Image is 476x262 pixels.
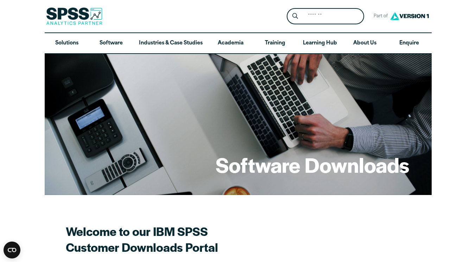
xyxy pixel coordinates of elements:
button: Search magnifying glass icon [288,10,302,23]
button: Open CMP widget [4,242,20,258]
img: Version1 Logo [388,10,431,23]
a: Enquire [387,33,431,54]
svg: Search magnifying glass icon [292,13,298,19]
a: About Us [343,33,387,54]
form: Site Header Search Form [287,8,364,25]
img: SPSS Analytics Partner [46,7,102,25]
a: Solutions [45,33,89,54]
h1: Software Downloads [216,151,409,178]
nav: Desktop version of site main menu [45,33,432,54]
a: Industries & Case Studies [133,33,208,54]
h2: Welcome to our IBM SPSS Customer Downloads Portal [66,223,312,255]
a: Learning Hub [297,33,343,54]
a: Academia [208,33,253,54]
span: Part of [370,11,388,22]
a: Training [253,33,297,54]
a: Software [89,33,133,54]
